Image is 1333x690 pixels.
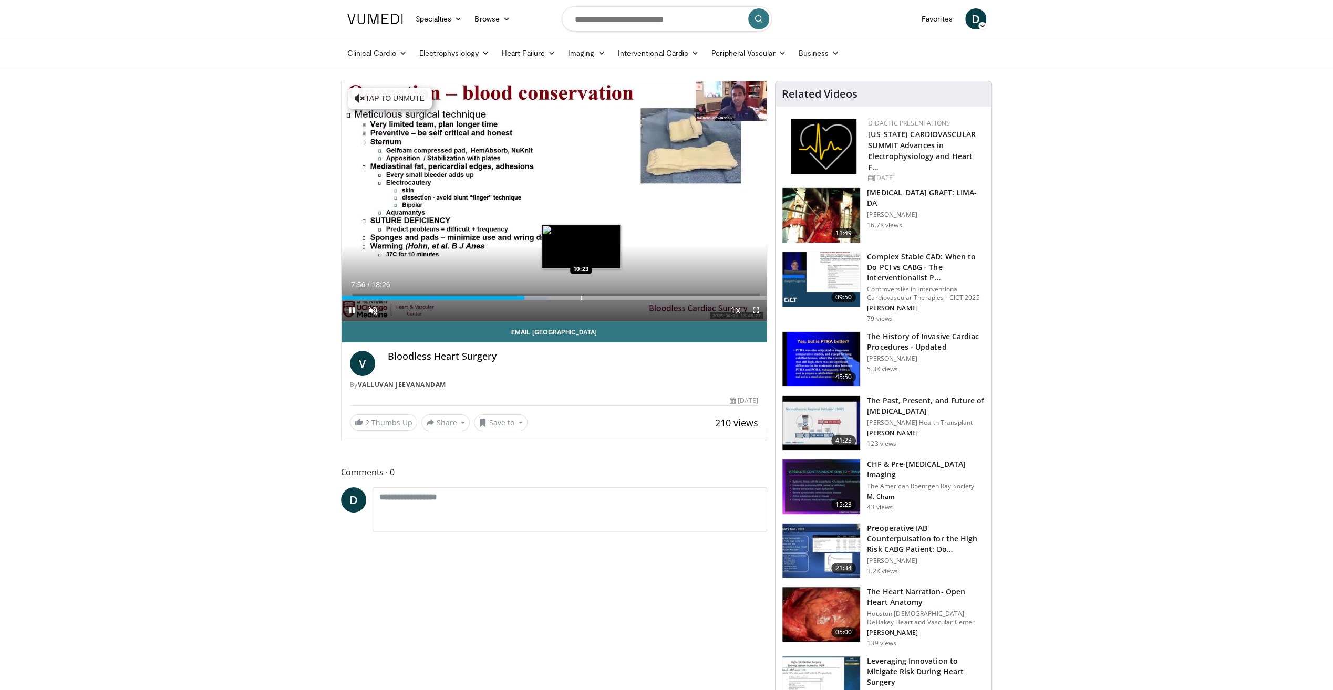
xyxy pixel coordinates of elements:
[388,351,759,362] h4: Bloodless Heart Surgery
[868,173,983,183] div: [DATE]
[782,396,860,451] img: bcb6402f-c06f-4746-af83-f4c46054660a.150x105_q85_crop-smart_upscale.jpg
[562,6,772,32] input: Search topics, interventions
[341,43,413,64] a: Clinical Cardio
[867,419,985,427] p: [PERSON_NAME] Health Transplant
[495,43,562,64] a: Heart Failure
[715,416,758,429] span: 210 views
[867,639,896,647] p: 139 views
[867,482,985,490] p: The American Roentgen Ray Society
[782,459,860,514] img: 6a143f31-f1e1-4cea-acc1-48239cf5bf88.150x105_q85_crop-smart_upscale.jpg
[612,43,706,64] a: Interventional Cardio
[915,8,959,29] a: Favorites
[791,119,856,174] img: 1860aa7a-ba06-47e3-81a4-3dc728c2b4cf.png.150x105_q85_autocrop_double_scale_upscale_version-0.2.png
[342,81,767,321] video-js: Video Player
[782,459,985,515] a: 15:23 CHF & Pre-[MEDICAL_DATA] Imaging The American Roentgen Ray Society M. Cham 43 views
[348,88,432,109] button: Tap to unmute
[867,285,985,302] p: Controversies in Interventional Cardiovascular Therapies - CICT 2025
[867,656,985,687] h3: Leveraging Innovation to Mitigate Risk During Heart Surgery
[705,43,792,64] a: Peripheral Vascular
[562,43,612,64] a: Imaging
[831,627,856,637] span: 05:00
[868,129,976,172] a: [US_STATE] CARDIOVASCULAR SUMMIT Advances in Electrophysiology and Heart F…
[867,331,985,352] h3: The History of Invasive Cardiac Procedures - Updated
[867,567,898,576] p: 3.2K views
[867,557,985,565] p: [PERSON_NAME]
[867,315,893,323] p: 79 views
[746,300,767,321] button: Fullscreen
[347,14,403,24] img: VuMedi Logo
[782,252,860,307] img: 82c57d68-c47c-48c9-9839-2413b7dd3155.150x105_q85_crop-smart_upscale.jpg
[782,252,985,323] a: 09:50 Complex Stable CAD: When to Do PCI vs CABG - The Interventionalist P… Controversies in Inte...
[867,459,985,480] h3: CHF & Pre-[MEDICAL_DATA] Imaging
[782,187,985,243] a: 11:49 [MEDICAL_DATA] GRAFT: LIMA-DA [PERSON_NAME] 16.7K views
[867,587,985,608] h3: The Heart Narration- Open Heart Anatomy
[341,487,366,513] a: D
[867,221,902,229] p: 16.7K views
[341,465,768,479] span: Comments 0
[350,380,759,390] div: By
[342,296,767,300] div: Progress Bar
[725,300,746,321] button: Playback Rate
[363,300,384,321] button: Unmute
[421,414,470,431] button: Share
[867,429,985,437] p: [PERSON_NAME]
[831,563,856,573] span: 21:34
[867,187,985,208] h3: [MEDICAL_DATA] GRAFT: LIMA-DA
[782,523,985,579] a: 21:34 Preoperative IAB Counterpulsation for the High Risk CABG Patient: Do… [PERSON_NAME] 3.2K views
[792,43,845,64] a: Business
[474,414,528,431] button: Save to
[831,228,856,238] span: 11:49
[782,587,860,642] img: 0747c62e-14ba-4d64-be67-9fcbe2d43f80.150x105_q85_crop-smart_upscale.jpg
[831,435,856,446] span: 41:23
[350,414,417,431] a: 2 Thumbs Up
[965,8,986,29] a: D
[867,440,896,448] p: 123 views
[867,503,893,511] p: 43 views
[868,119,983,128] div: Didactic Presentations
[867,395,985,416] h3: The Past, Present, and Future of [MEDICAL_DATA]
[782,331,985,387] a: 45:50 The History of Invasive Cardiac Procedures - Updated [PERSON_NAME] 5.3K views
[368,280,370,289] span: /
[782,332,860,386] img: 1d453f88-8103-4e95-8810-9435d5cda4fd.150x105_q85_crop-smart_upscale.jpg
[365,417,369,427] span: 2
[782,88,857,100] h4: Related Videos
[867,629,985,637] p: [PERSON_NAME]
[468,8,516,29] a: Browse
[730,396,758,405] div: [DATE]
[867,252,985,283] h3: Complex Stable CAD: When to Do PCI vs CABG - The Interventionalist P…
[371,280,390,289] span: 18:26
[867,610,985,626] p: Houston [DEMOGRAPHIC_DATA] DeBakey Heart and Vascular Center
[358,380,446,389] a: Valluvan Jeevanandam
[782,188,860,243] img: feAgcbrvkPN5ynqH4xMDoxOjA4MTsiGN.150x105_q85_crop-smart_upscale.jpg
[782,524,860,578] img: 7ea2e9e0-1de2-47fa-b0d4-7c5430b54ede.150x105_q85_crop-smart_upscale.jpg
[409,8,469,29] a: Specialties
[542,225,621,269] img: image.jpeg
[867,523,985,555] h3: Preoperative IAB Counterpulsation for the High Risk CABG Patient: Do…
[831,292,856,302] span: 09:50
[831,499,856,510] span: 15:23
[867,354,985,363] p: [PERSON_NAME]
[413,43,495,64] a: Electrophysiology
[782,587,985,647] a: 05:00 The Heart Narration- Open Heart Anatomy Houston [DEMOGRAPHIC_DATA] DeBakey Heart and Vascul...
[867,211,985,219] p: [PERSON_NAME]
[350,351,375,376] a: V
[867,493,985,501] p: M. Cham
[342,321,767,342] a: Email [GEOGRAPHIC_DATA]
[831,372,856,382] span: 45:50
[351,280,365,289] span: 7:56
[867,304,985,312] p: [PERSON_NAME]
[867,365,898,373] p: 5.3K views
[782,395,985,451] a: 41:23 The Past, Present, and Future of [MEDICAL_DATA] [PERSON_NAME] Health Transplant [PERSON_NAM...
[342,300,363,321] button: Pause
